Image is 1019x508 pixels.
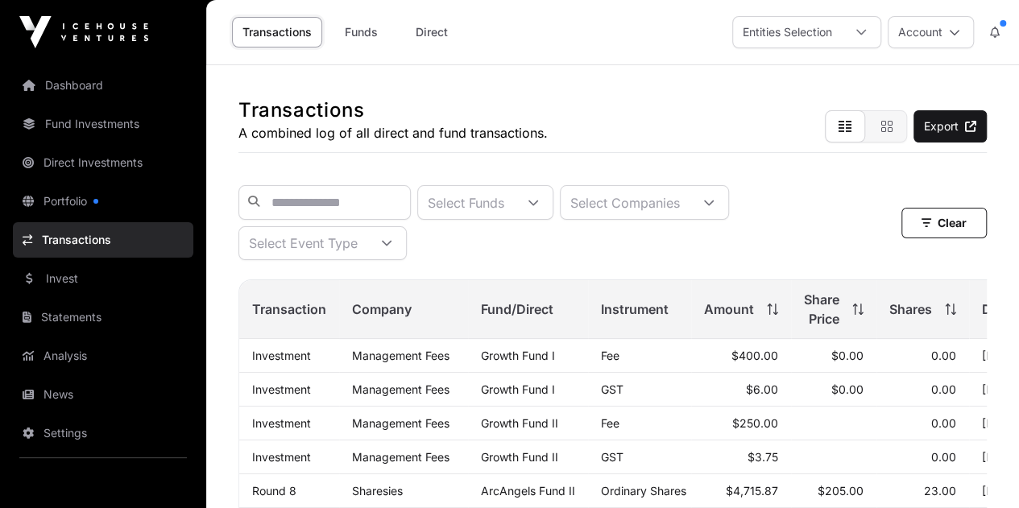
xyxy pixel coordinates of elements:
[931,382,956,396] span: 0.00
[329,17,393,47] a: Funds
[924,484,956,498] span: 23.00
[601,416,619,430] span: Fee
[481,484,575,498] a: ArcAngels Fund II
[13,106,193,142] a: Fund Investments
[818,484,864,498] span: $205.00
[418,186,514,219] div: Select Funds
[889,299,932,319] span: Shares
[601,450,623,464] span: GST
[691,339,791,373] td: $400.00
[352,349,455,362] p: Management Fees
[400,17,464,47] a: Direct
[252,484,296,498] a: Round 8
[252,450,311,464] a: Investment
[691,373,791,407] td: $6.00
[888,16,974,48] button: Account
[561,186,690,219] div: Select Companies
[691,440,791,474] td: $3.75
[691,474,791,508] td: $4,715.87
[238,123,548,142] p: A combined log of all direct and fund transactions.
[13,377,193,412] a: News
[481,299,553,319] span: Fund/Direct
[931,349,956,362] span: 0.00
[13,222,193,258] a: Transactions
[601,299,669,319] span: Instrument
[352,299,412,319] span: Company
[352,382,455,396] p: Management Fees
[13,145,193,180] a: Direct Investments
[352,450,455,464] p: Management Fees
[13,261,193,296] a: Invest
[13,338,193,374] a: Analysis
[704,299,754,319] span: Amount
[13,299,193,335] a: Statements
[831,349,864,362] span: $0.00
[252,349,311,362] a: Investment
[352,484,403,498] a: Sharesies
[481,349,555,362] a: Growth Fund I
[733,17,842,47] div: Entities Selection
[13,415,193,451] a: Settings
[19,16,148,48] img: Icehouse Ventures Logo
[982,299,1011,319] span: Date
[601,484,686,498] span: Ordinary Shares
[13,184,193,219] a: Portfolio
[352,416,455,430] p: Management Fees
[252,416,311,430] a: Investment
[481,450,558,464] a: Growth Fund II
[913,110,987,142] a: Export
[931,416,956,430] span: 0.00
[831,382,864,396] span: $0.00
[252,382,311,396] a: Investment
[239,227,367,259] div: Select Event Type
[901,208,987,238] button: Clear
[481,416,558,430] a: Growth Fund II
[601,382,623,396] span: GST
[252,299,326,319] span: Transaction
[238,97,548,123] h1: Transactions
[931,450,956,464] span: 0.00
[691,407,791,440] td: $250.00
[232,17,322,47] a: Transactions
[804,290,839,328] span: Share Price
[938,431,1019,508] iframe: Chat Widget
[13,68,193,103] a: Dashboard
[601,349,619,362] span: Fee
[481,382,555,396] a: Growth Fund I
